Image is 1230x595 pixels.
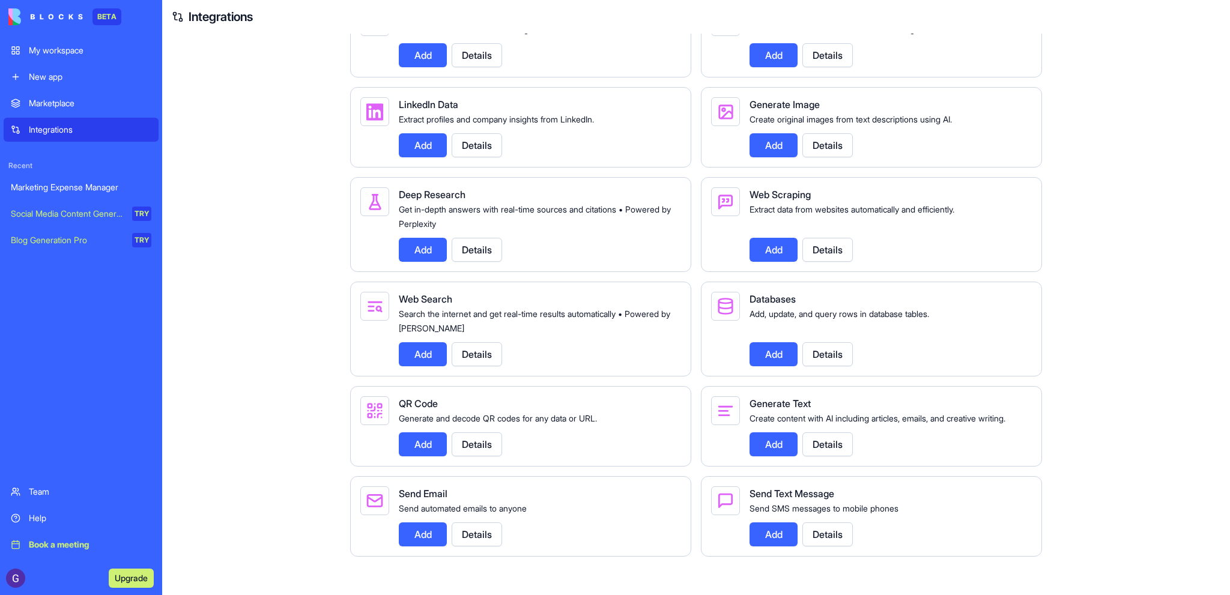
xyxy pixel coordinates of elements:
[399,204,671,229] span: Get in-depth answers with real-time sources and citations • Powered by Perplexity
[750,133,798,157] button: Add
[29,124,151,136] div: Integrations
[399,293,452,305] span: Web Search
[452,432,502,456] button: Details
[802,133,853,157] button: Details
[11,181,151,193] div: Marketing Expense Manager
[399,342,447,366] button: Add
[802,432,853,456] button: Details
[29,512,151,524] div: Help
[4,38,159,62] a: My workspace
[11,208,124,220] div: Social Media Content Generator
[802,43,853,67] button: Details
[4,506,159,530] a: Help
[802,342,853,366] button: Details
[109,572,154,584] a: Upgrade
[4,533,159,557] a: Book a meeting
[4,202,159,226] a: Social Media Content GeneratorTRY
[8,8,121,25] a: BETA
[29,71,151,83] div: New app
[750,238,798,262] button: Add
[4,91,159,115] a: Marketplace
[452,133,502,157] button: Details
[29,44,151,56] div: My workspace
[750,413,1005,423] span: Create content with AI including articles, emails, and creative writing.
[802,522,853,546] button: Details
[11,234,124,246] div: Blog Generation Pro
[399,114,594,124] span: Extract profiles and company insights from LinkedIn.
[399,488,447,500] span: Send Email
[399,522,447,546] button: Add
[750,342,798,366] button: Add
[750,522,798,546] button: Add
[750,293,796,305] span: Databases
[399,238,447,262] button: Add
[8,8,83,25] img: logo
[750,503,898,513] span: Send SMS messages to mobile phones
[750,98,820,110] span: Generate Image
[399,309,670,333] span: Search the internet and get real-time results automatically • Powered by [PERSON_NAME]
[29,486,151,498] div: Team
[452,43,502,67] button: Details
[452,342,502,366] button: Details
[452,238,502,262] button: Details
[750,204,954,214] span: Extract data from websites automatically and efficiently.
[6,569,25,588] img: ACg8ocJoqAXrbsD3jCjcv5DBJX5gsMYeGoJYwPRygSQAGQ5TKsCL3g=s96-c
[109,569,154,588] button: Upgrade
[4,65,159,89] a: New app
[29,539,151,551] div: Book a meeting
[4,175,159,199] a: Marketing Expense Manager
[750,43,798,67] button: Add
[399,397,438,409] span: QR Code
[4,118,159,142] a: Integrations
[189,8,253,25] a: Integrations
[132,207,151,221] div: TRY
[29,97,151,109] div: Marketplace
[750,397,811,409] span: Generate Text
[399,98,458,110] span: LinkedIn Data
[4,228,159,252] a: Blog Generation ProTRY
[802,238,853,262] button: Details
[750,189,811,201] span: Web Scraping
[92,8,121,25] div: BETA
[750,309,929,319] span: Add, update, and query rows in database tables.
[750,432,798,456] button: Add
[132,233,151,247] div: TRY
[399,133,447,157] button: Add
[399,189,465,201] span: Deep Research
[399,413,597,423] span: Generate and decode QR codes for any data or URL.
[452,522,502,546] button: Details
[4,161,159,171] span: Recent
[750,114,952,124] span: Create original images from text descriptions using AI.
[399,432,447,456] button: Add
[750,488,834,500] span: Send Text Message
[399,503,527,513] span: Send automated emails to anyone
[4,480,159,504] a: Team
[399,43,447,67] button: Add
